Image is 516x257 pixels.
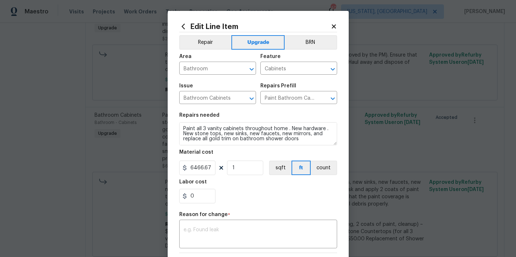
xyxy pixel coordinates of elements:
[247,94,257,104] button: Open
[179,179,207,185] h5: Labor cost
[311,161,337,175] button: count
[260,83,296,88] h5: Repairs Prefill
[179,150,213,155] h5: Material cost
[269,161,291,175] button: sqft
[328,94,338,104] button: Open
[328,64,338,74] button: Open
[247,64,257,74] button: Open
[179,54,192,59] h5: Area
[285,35,337,50] button: BRN
[260,54,281,59] h5: Feature
[179,22,331,30] h2: Edit Line Item
[231,35,285,50] button: Upgrade
[291,161,311,175] button: ft
[179,35,232,50] button: Repair
[179,113,219,118] h5: Repairs needed
[179,212,228,217] h5: Reason for change
[179,122,337,145] textarea: Paint all 3 vanity cabinets throughout home . New hardware . New stone tops, new sinks, new fauce...
[179,83,193,88] h5: Issue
